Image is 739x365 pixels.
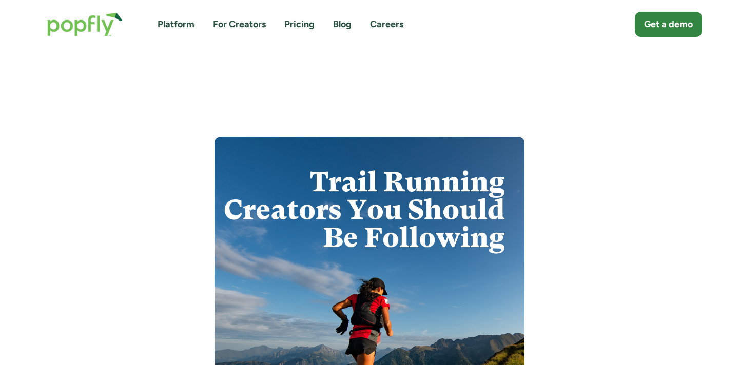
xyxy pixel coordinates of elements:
[158,18,195,31] a: Platform
[644,18,693,31] div: Get a demo
[213,18,266,31] a: For Creators
[37,2,133,47] a: home
[370,18,403,31] a: Careers
[333,18,352,31] a: Blog
[284,18,315,31] a: Pricing
[635,12,702,37] a: Get a demo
